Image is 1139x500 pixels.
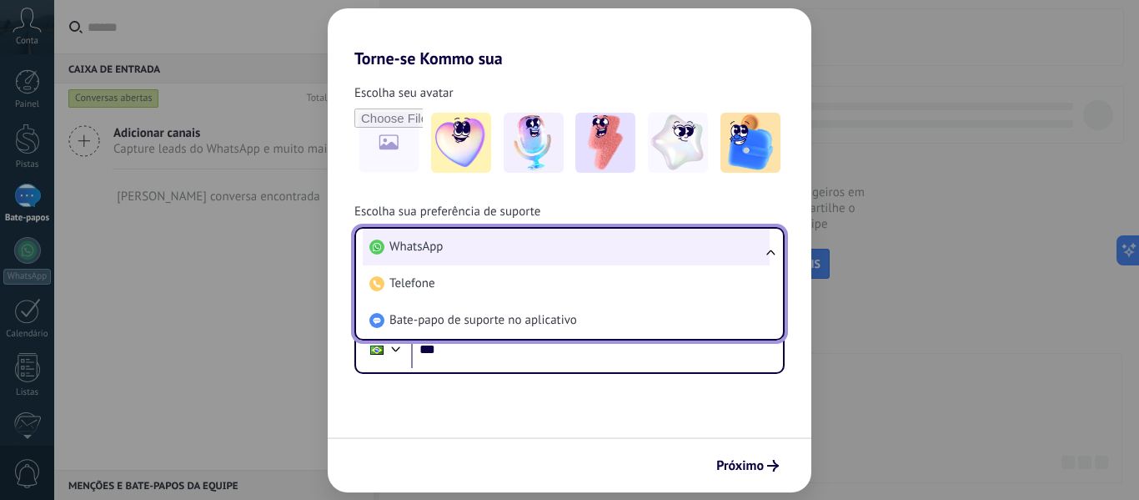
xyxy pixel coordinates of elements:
img: -2.jpeg [504,113,564,173]
font: Torne-se Kommo sua [354,48,503,69]
button: Próximo [709,452,786,480]
font: Telefone [389,275,435,291]
font: WhatsApp [389,239,443,255]
img: -1.jpeg [431,113,491,173]
font: Escolha seu avatar [354,85,454,101]
div: Brasil: + 55 [361,332,393,367]
font: Bate-papo de suporte no aplicativo [389,312,577,328]
font: Próximo [716,457,764,474]
img: -5.jpeg [720,113,780,173]
img: -3.jpeg [575,113,635,173]
img: -4.jpeg [648,113,708,173]
font: Escolha sua preferência de suporte [354,204,540,220]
